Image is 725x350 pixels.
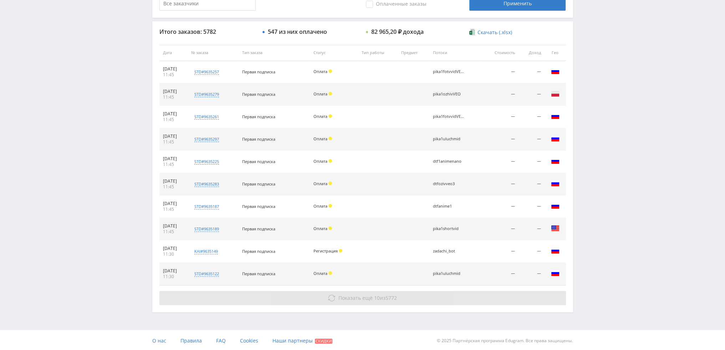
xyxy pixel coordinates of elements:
td: — [482,151,519,173]
span: О нас [152,337,166,344]
td: — [519,263,544,285]
div: pika1uluchmid [433,271,465,276]
span: Оплата [313,158,327,164]
div: std#9635187 [194,204,219,209]
span: Первая подписка [242,204,275,209]
td: — [482,263,519,285]
td: — [519,218,544,240]
span: Первая подписка [242,69,275,74]
span: Оплата [313,271,327,276]
th: Гео [545,45,566,61]
div: zadachi_bot [433,249,465,254]
div: [DATE] [163,89,184,94]
th: Тип работы [358,45,398,61]
img: usa.png [551,224,560,233]
div: std#9635297 [194,136,219,142]
td: — [482,61,519,83]
span: Cookies [240,337,258,344]
span: 5772 [386,294,397,301]
div: pika1uluchmid [433,137,465,141]
td: — [482,240,519,263]
span: Оплата [313,181,327,186]
span: Первая подписка [242,159,275,164]
img: rus.png [551,246,560,255]
div: std#9635122 [194,271,219,277]
th: Потоки [429,45,482,61]
span: Холд [328,182,332,185]
img: rus.png [551,134,560,143]
div: 11:30 [163,274,184,280]
span: Первая подписка [242,226,275,231]
span: Скидки [315,339,332,344]
div: std#9635283 [194,181,219,187]
th: № заказа [188,45,239,61]
td: — [519,83,544,106]
td: — [482,83,519,106]
div: dtf1animenano [433,159,465,164]
img: pol.png [551,89,560,98]
div: [DATE] [163,268,184,274]
img: rus.png [551,269,560,277]
div: pika1ozhivVEO [433,92,465,96]
div: [DATE] [163,156,184,162]
span: FAQ [216,337,226,344]
span: Правила [180,337,202,344]
div: std#9635257 [194,69,219,75]
a: Скачать (.xlsx) [469,29,512,36]
div: [DATE] [163,246,184,251]
img: rus.png [551,179,560,188]
div: 11:30 [163,251,184,257]
div: kai#9635149 [194,249,218,254]
div: 11:45 [163,207,184,212]
span: Первая подписка [242,271,275,276]
div: pika1fotvvidVEO3 [433,69,465,74]
th: Стоимость [482,45,519,61]
span: Оплата [313,114,327,119]
td: — [519,106,544,128]
div: 11:45 [163,139,184,145]
div: 11:45 [163,94,184,100]
span: Холд [328,69,332,73]
div: std#9635279 [194,92,219,97]
span: Оплаченные заказы [366,1,427,8]
div: [DATE] [163,178,184,184]
td: — [519,61,544,83]
div: dtfozivveo3 [433,182,465,186]
th: Предмет [398,45,429,61]
th: Дата [159,45,188,61]
span: Оплата [313,91,327,96]
span: Оплата [313,226,327,231]
div: 11:45 [163,162,184,167]
div: [DATE] [163,134,184,139]
img: rus.png [551,112,560,120]
th: Доход [519,45,544,61]
span: Наши партнеры [272,337,313,344]
img: rus.png [551,157,560,165]
span: Оплата [313,69,327,74]
div: 11:45 [163,72,184,78]
img: xlsx [469,28,475,36]
td: — [482,128,519,151]
div: std#9635261 [194,114,219,120]
div: pika1fotvvidVEO3 [433,114,465,119]
span: Холд [328,92,332,95]
span: Оплата [313,203,327,209]
img: rus.png [551,202,560,210]
td: — [519,173,544,195]
span: 10 [374,294,380,301]
div: std#9635189 [194,226,219,232]
div: 11:45 [163,184,184,190]
td: — [519,151,544,173]
span: Показать ещё [338,294,373,301]
span: Холд [339,249,342,252]
td: — [482,173,519,195]
td: — [519,240,544,263]
div: pika1shortvid [433,226,465,231]
span: Регистрация [313,248,338,254]
span: Скачать (.xlsx) [478,30,512,35]
th: Тип заказа [239,45,310,61]
div: Итого заказов: 5782 [159,28,256,35]
span: из [338,294,397,301]
img: rus.png [551,67,560,75]
div: std#9635225 [194,159,219,164]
